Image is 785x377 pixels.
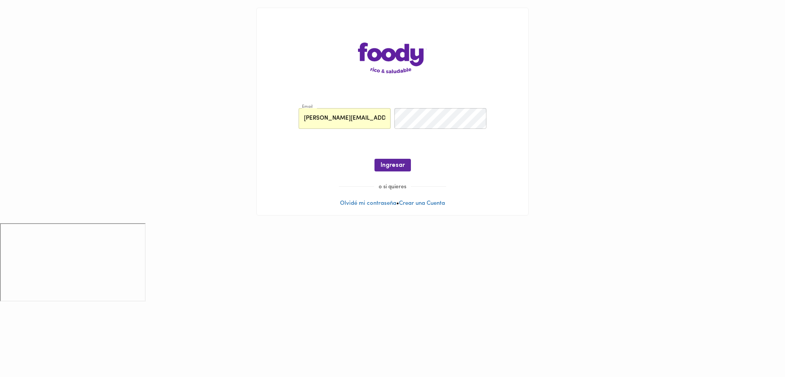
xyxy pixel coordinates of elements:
span: Ingresar [381,162,405,169]
a: Olvidé mi contraseña [340,201,396,206]
img: logo-main-page.png [358,43,427,73]
a: Crear una Cuenta [399,201,445,206]
span: o si quieres [374,184,411,190]
input: pepitoperez@gmail.com [299,108,391,129]
iframe: Messagebird Livechat Widget [741,333,777,369]
button: Ingresar [374,159,411,171]
div: • [257,8,528,215]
